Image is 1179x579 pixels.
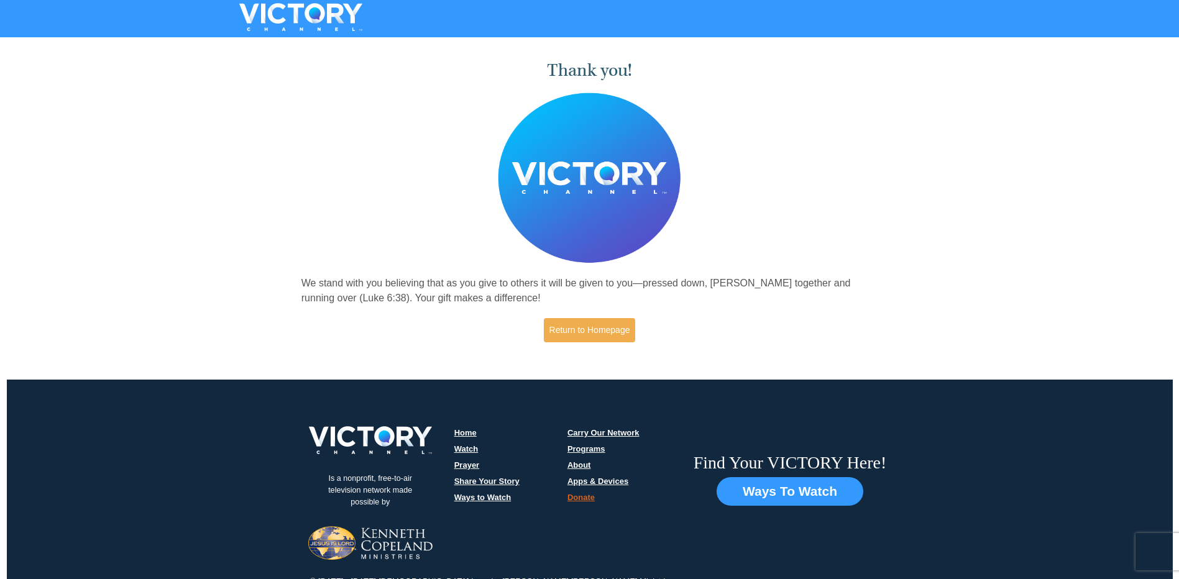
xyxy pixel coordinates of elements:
[567,493,595,502] a: Donate
[454,444,479,454] a: Watch
[717,477,863,506] button: Ways To Watch
[567,476,628,486] a: Apps & Devices
[498,93,681,263] img: Believer's Voice of Victory Network
[454,476,520,486] a: Share Your Story
[308,526,433,560] img: Jesus-is-Lord-logo.png
[454,428,477,437] a: Home
[293,426,448,454] img: victory-logo.png
[544,318,636,342] a: Return to Homepage
[567,444,605,454] a: Programs
[454,493,512,502] a: Ways to Watch
[301,60,878,81] h1: Thank you!
[567,428,640,437] a: Carry Our Network
[301,276,878,306] p: We stand with you believing that as you give to others it will be given to you—pressed down, [PER...
[694,452,887,473] h6: Find Your VICTORY Here!
[454,460,479,470] a: Prayer
[223,3,378,31] img: VICTORYTHON - VICTORY Channel
[567,460,591,470] a: About
[308,463,433,517] p: Is a nonprofit, free-to-air television network made possible by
